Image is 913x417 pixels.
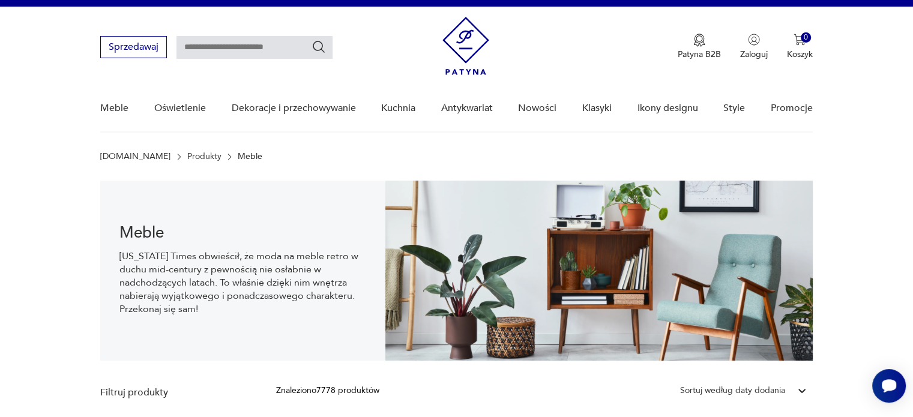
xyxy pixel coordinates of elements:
[100,152,170,161] a: [DOMAIN_NAME]
[693,34,705,47] img: Ikona medalu
[787,34,813,60] button: 0Koszyk
[238,152,262,161] p: Meble
[100,44,167,52] a: Sprzedawaj
[678,34,721,60] a: Ikona medaluPatyna B2B
[100,386,247,399] p: Filtruj produkty
[582,85,612,131] a: Klasyki
[801,32,811,43] div: 0
[678,49,721,60] p: Patyna B2B
[740,34,768,60] button: Zaloguj
[518,85,556,131] a: Nowości
[680,384,785,397] div: Sortuj według daty dodania
[381,85,415,131] a: Kuchnia
[276,384,379,397] div: Znaleziono 7778 produktów
[154,85,206,131] a: Oświetlenie
[794,34,806,46] img: Ikona koszyka
[119,250,366,316] p: [US_STATE] Times obwieścił, że moda na meble retro w duchu mid-century z pewnością nie osłabnie w...
[771,85,813,131] a: Promocje
[678,34,721,60] button: Patyna B2B
[231,85,355,131] a: Dekoracje i przechowywanie
[119,226,366,240] h1: Meble
[723,85,745,131] a: Style
[187,152,221,161] a: Produkty
[637,85,698,131] a: Ikony designu
[872,369,906,403] iframe: Smartsupp widget button
[787,49,813,60] p: Koszyk
[100,36,167,58] button: Sprzedawaj
[748,34,760,46] img: Ikonka użytkownika
[740,49,768,60] p: Zaloguj
[442,17,489,75] img: Patyna - sklep z meblami i dekoracjami vintage
[385,181,813,361] img: Meble
[441,85,493,131] a: Antykwariat
[312,40,326,54] button: Szukaj
[100,85,128,131] a: Meble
